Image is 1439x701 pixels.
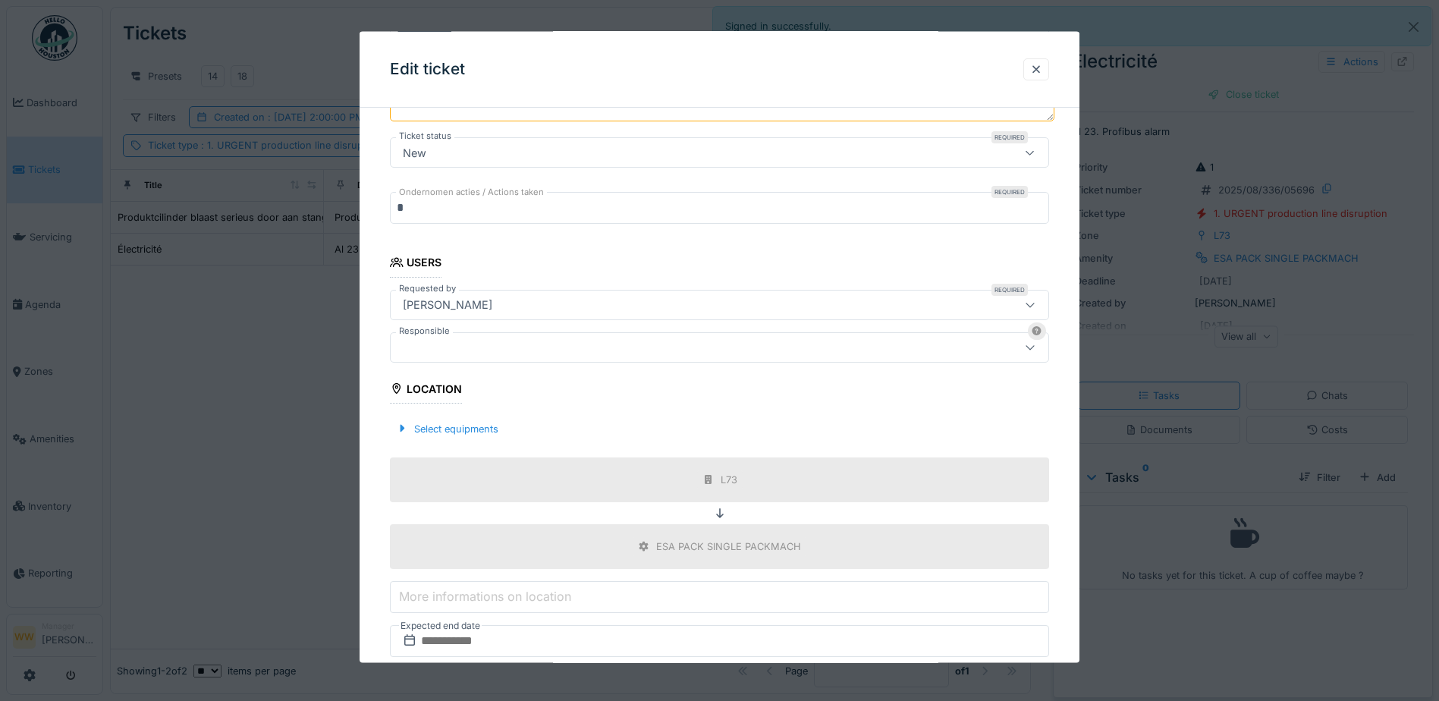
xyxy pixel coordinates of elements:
[390,377,462,403] div: Location
[397,296,498,313] div: [PERSON_NAME]
[390,418,504,439] div: Select equipments
[396,281,459,294] label: Requested by
[390,251,441,277] div: Users
[396,130,454,143] label: Ticket status
[399,618,482,634] label: Expected end date
[991,283,1028,295] div: Required
[396,324,453,337] label: Responsible
[656,539,801,553] div: ESA PACK SINGLE PACKMACH
[396,186,547,199] label: Ondernomen acties / Actions taken
[396,587,574,605] label: More informations on location
[390,60,465,79] h3: Edit ticket
[396,662,431,674] label: Priority
[721,472,737,486] div: L73
[991,186,1028,198] div: Required
[991,131,1028,143] div: Required
[397,144,432,161] div: New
